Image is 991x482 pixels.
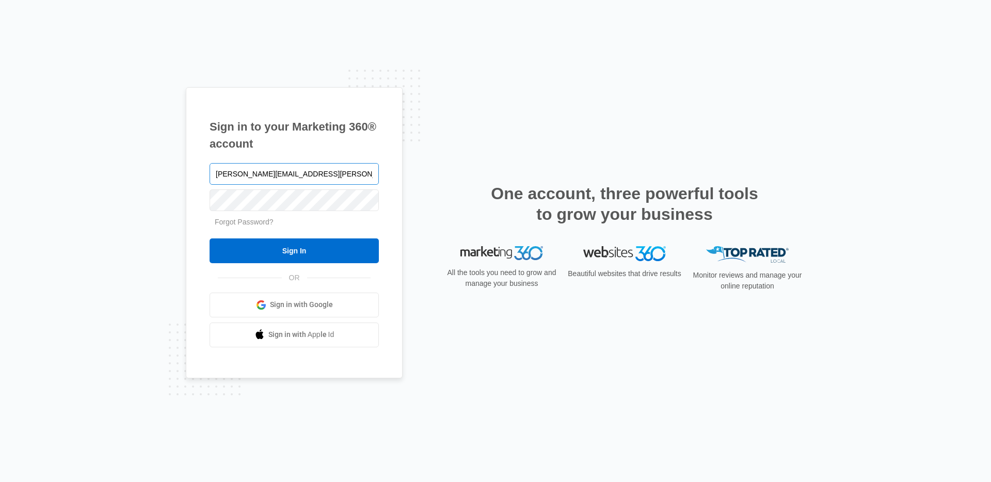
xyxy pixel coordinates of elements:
input: Sign In [210,238,379,263]
a: Forgot Password? [215,218,274,226]
span: Sign in with Google [270,299,333,310]
a: Sign in with Apple Id [210,323,379,347]
span: Sign in with Apple Id [268,329,334,340]
img: Websites 360 [583,246,666,261]
p: Beautiful websites that drive results [567,268,682,279]
input: Email [210,163,379,185]
img: Top Rated Local [706,246,789,263]
h2: One account, three powerful tools to grow your business [488,183,761,224]
p: Monitor reviews and manage your online reputation [690,270,805,292]
span: OR [282,272,307,283]
img: Marketing 360 [460,246,543,261]
h1: Sign in to your Marketing 360® account [210,118,379,152]
p: All the tools you need to grow and manage your business [444,267,560,289]
a: Sign in with Google [210,293,379,317]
